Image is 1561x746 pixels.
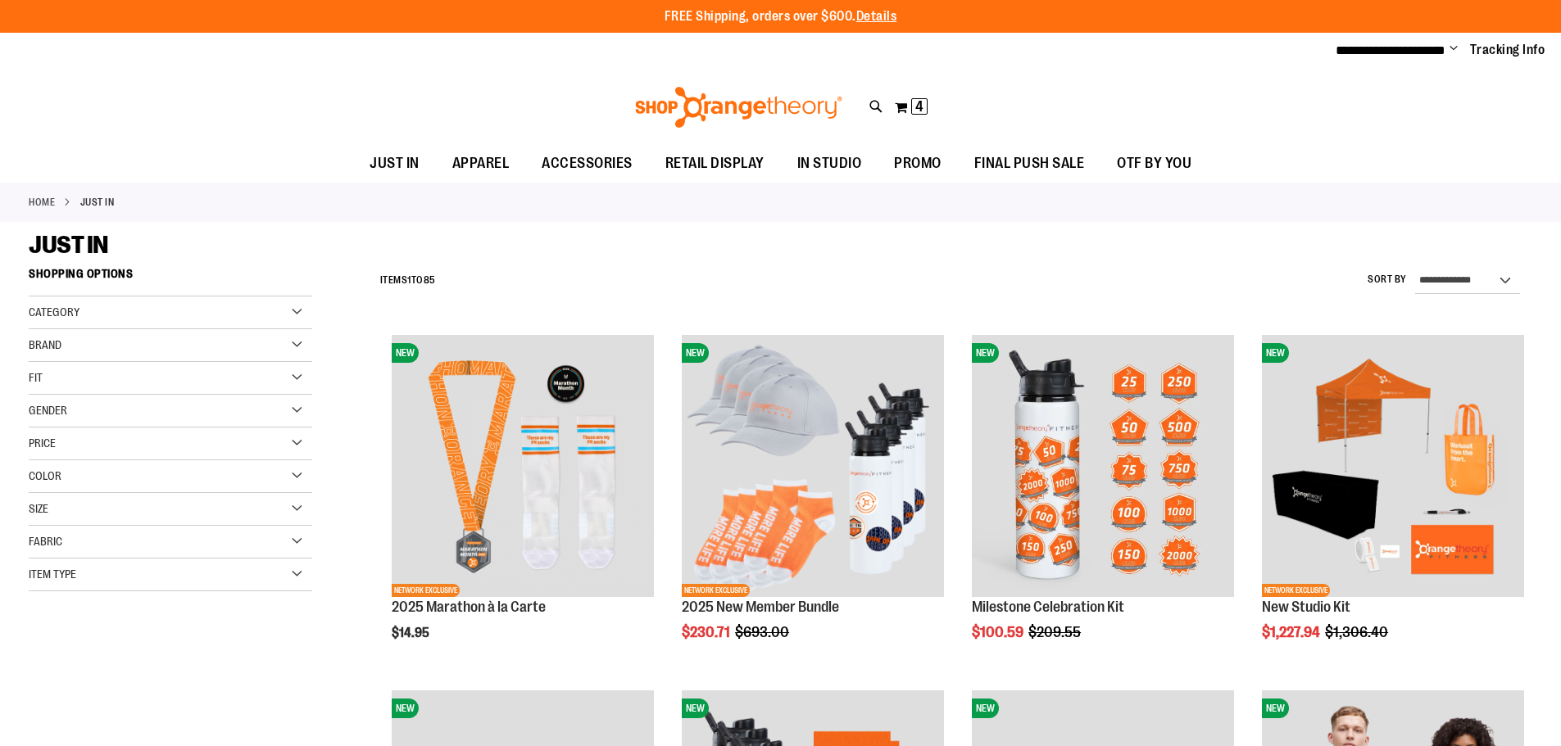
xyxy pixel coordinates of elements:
[383,327,662,682] div: product
[29,305,79,319] span: Category
[542,145,633,182] span: ACCESSORIES
[972,699,999,718] span: NEW
[353,145,436,182] a: JUST IN
[972,335,1234,597] img: Milestone Celebration Kit
[407,274,411,286] span: 1
[1262,624,1323,640] span: $1,227.94
[29,195,55,210] a: Home
[1470,41,1545,59] a: Tracking Info
[1254,327,1532,682] div: product
[525,145,649,183] a: ACCESSORIES
[682,343,709,363] span: NEW
[894,145,942,182] span: PROMO
[1450,42,1458,58] button: Account menu
[1325,624,1391,640] span: $1,306.40
[797,145,862,182] span: IN STUDIO
[80,195,115,210] strong: JUST IN
[392,626,432,640] span: $14.95
[1262,599,1350,615] a: New Studio Kit
[958,145,1101,183] a: FINAL PUSH SALE
[1262,343,1289,363] span: NEW
[878,145,958,183] a: PROMO
[1262,699,1289,718] span: NEW
[29,535,62,548] span: Fabric
[735,624,792,640] span: $693.00
[29,567,76,581] span: Item Type
[452,145,510,182] span: APPAREL
[29,404,67,417] span: Gender
[1262,584,1330,597] span: NETWORK EXCLUSIVE
[29,231,108,259] span: JUST IN
[856,9,897,24] a: Details
[29,338,61,351] span: Brand
[392,335,654,599] a: 2025 Marathon à la CarteNEWNETWORK EXCLUSIVE
[674,327,952,682] div: product
[1117,145,1191,182] span: OTF BY YOU
[682,335,944,597] img: 2025 New Member Bundle
[972,599,1124,615] a: Milestone Celebration Kit
[915,98,923,115] span: 4
[972,624,1026,640] span: $100.59
[392,699,419,718] span: NEW
[29,436,56,450] span: Price
[682,699,709,718] span: NEW
[972,343,999,363] span: NEW
[964,327,1242,682] div: product
[682,584,750,597] span: NETWORK EXCLUSIVE
[1368,273,1407,287] label: Sort By
[682,599,839,615] a: 2025 New Member Bundle
[1262,335,1524,599] a: New Studio KitNEWNETWORK EXCLUSIVE
[29,502,48,515] span: Size
[781,145,878,183] a: IN STUDIO
[424,274,436,286] span: 85
[649,145,781,183] a: RETAIL DISPLAY
[665,7,897,26] p: FREE Shipping, orders over $600.
[392,599,546,615] a: 2025 Marathon à la Carte
[392,335,654,597] img: 2025 Marathon à la Carte
[665,145,765,182] span: RETAIL DISPLAY
[392,584,460,597] span: NETWORK EXCLUSIVE
[436,145,526,183] a: APPAREL
[1028,624,1083,640] span: $209.55
[392,343,419,363] span: NEW
[682,624,733,640] span: $230.71
[633,87,845,128] img: Shop Orangetheory
[370,145,420,182] span: JUST IN
[974,145,1085,182] span: FINAL PUSH SALE
[972,335,1234,599] a: Milestone Celebration KitNEW
[1262,335,1524,597] img: New Studio Kit
[29,469,61,482] span: Color
[29,371,43,384] span: Fit
[380,268,436,293] h2: Items to
[1100,145,1208,183] a: OTF BY YOU
[29,260,312,296] strong: Shopping Options
[682,335,944,599] a: 2025 New Member BundleNEWNETWORK EXCLUSIVE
